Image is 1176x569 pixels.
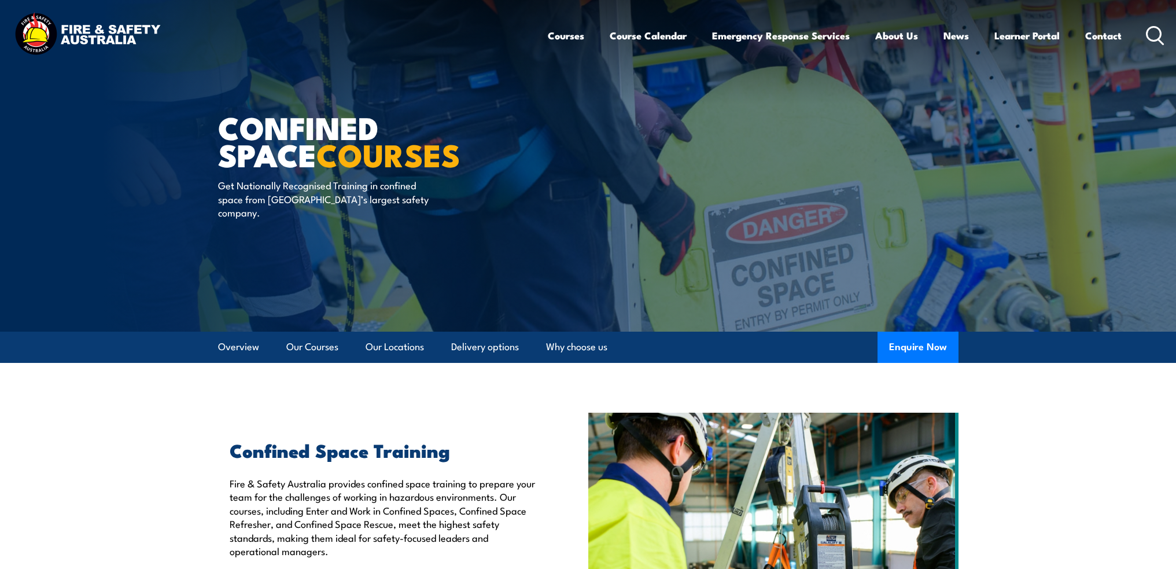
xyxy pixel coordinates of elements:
[230,442,535,458] h2: Confined Space Training
[230,476,535,557] p: Fire & Safety Australia provides confined space training to prepare your team for the challenges ...
[316,130,460,178] strong: COURSES
[875,20,918,51] a: About Us
[218,178,429,219] p: Get Nationally Recognised Training in confined space from [GEOGRAPHIC_DATA]’s largest safety comp...
[286,332,338,362] a: Our Courses
[712,20,850,51] a: Emergency Response Services
[451,332,519,362] a: Delivery options
[218,113,504,167] h1: Confined Space
[548,20,584,51] a: Courses
[610,20,687,51] a: Course Calendar
[878,332,959,363] button: Enquire Now
[943,20,969,51] a: News
[994,20,1060,51] a: Learner Portal
[1085,20,1122,51] a: Contact
[218,332,259,362] a: Overview
[366,332,424,362] a: Our Locations
[546,332,607,362] a: Why choose us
